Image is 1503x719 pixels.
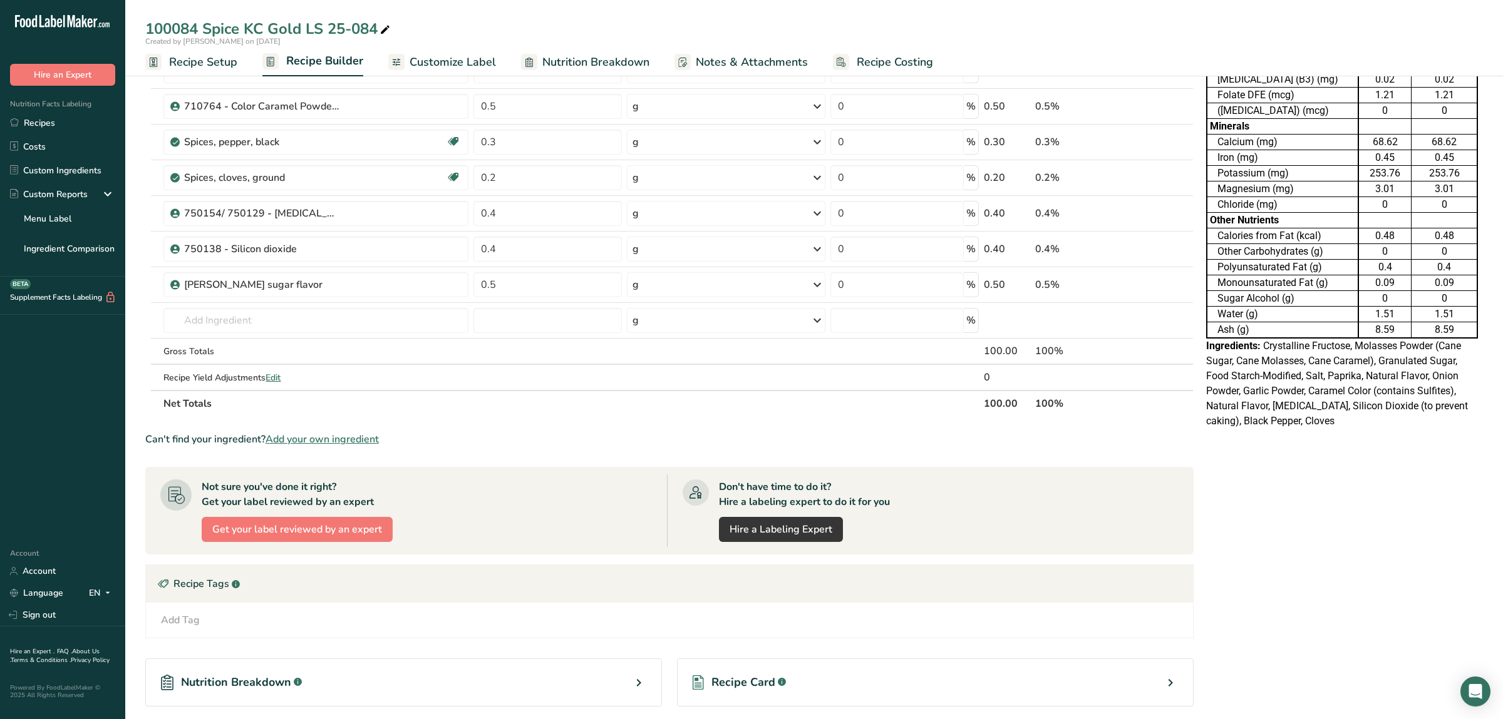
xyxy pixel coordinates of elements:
[1361,275,1409,290] div: 0.09
[163,308,468,333] input: Add Ingredient
[1414,103,1474,118] div: 0
[984,277,1031,292] div: 0.50
[1033,390,1136,416] th: 100%
[1361,291,1409,306] div: 0
[388,48,496,76] a: Customize Label
[1207,197,1358,213] td: Chloride (mg)
[1207,181,1358,197] td: Magnesium (mg)
[542,54,649,71] span: Nutrition Breakdown
[1361,197,1409,212] div: 0
[1035,135,1134,150] div: 0.3%
[1207,88,1358,103] td: Folate DFE (mcg)
[1361,322,1409,337] div: 8.59
[262,47,363,77] a: Recipe Builder
[1460,676,1490,706] div: Open Intercom Messenger
[981,390,1033,416] th: 100.00
[146,565,1193,603] div: Recipe Tags
[169,54,237,71] span: Recipe Setup
[1035,242,1134,257] div: 0.4%
[1361,88,1409,103] div: 1.21
[1035,170,1134,185] div: 0.2%
[184,99,341,114] div: 710764 - Color Caramel Powder 50-LB
[1035,99,1134,114] div: 0.5%
[1207,228,1358,244] td: Calories from Fat (kcal)
[10,647,54,656] a: Hire an Expert .
[10,279,31,289] div: BETA
[633,206,639,221] div: g
[719,479,890,509] div: Don't have time to do it? Hire a labeling expert to do it for you
[184,135,341,150] div: Spices, pepper, black
[1361,166,1409,181] div: 253.76
[212,522,382,537] span: Get your label reviewed by an expert
[1361,244,1409,259] div: 0
[1207,260,1358,275] td: Polyunsaturated Fat (g)
[1361,260,1409,275] div: 0.4
[10,582,63,604] a: Language
[1414,244,1474,259] div: 0
[1414,181,1474,196] div: 3.01
[1361,135,1409,150] div: 68.62
[833,48,933,76] a: Recipe Costing
[1361,228,1409,243] div: 0.48
[1414,260,1474,275] div: 0.4
[1207,119,1358,135] td: Minerals
[1207,307,1358,322] td: Water (g)
[984,242,1031,257] div: 0.40
[181,674,291,691] span: Nutrition Breakdown
[1414,135,1474,150] div: 68.62
[633,99,639,114] div: g
[145,18,393,40] div: 100084 Spice KC Gold LS 25-084
[266,372,281,384] span: Edit
[163,345,468,358] div: Gross Totals
[10,188,88,201] div: Custom Reports
[11,656,71,665] a: Terms & Conditions .
[1207,135,1358,150] td: Calcium (mg)
[633,277,639,292] div: g
[633,170,639,185] div: g
[674,48,808,76] a: Notes & Attachments
[1414,166,1474,181] div: 253.76
[1035,206,1134,221] div: 0.4%
[163,371,468,384] div: Recipe Yield Adjustments
[633,135,639,150] div: g
[521,48,649,76] a: Nutrition Breakdown
[1207,103,1358,119] td: ([MEDICAL_DATA]) (mcg)
[184,242,341,257] div: 750138 - Silicon dioxide
[1035,344,1134,359] div: 100%
[10,684,115,699] div: Powered By FoodLabelMaker © 2025 All Rights Reserved
[1206,340,1261,352] span: Ingredients:
[1414,228,1474,243] div: 0.48
[286,53,363,69] span: Recipe Builder
[857,54,933,71] span: Recipe Costing
[1207,213,1358,228] td: Other Nutrients
[71,656,110,665] a: Privacy Policy
[719,517,843,542] a: Hire a Labeling Expert
[711,674,775,691] span: Recipe Card
[184,206,341,221] div: 750154/ 750129 - [MEDICAL_DATA] (NON-GMO)
[266,432,379,447] span: Add your own ingredient
[1361,307,1409,322] div: 1.51
[984,99,1031,114] div: 0.50
[984,135,1031,150] div: 0.30
[202,517,393,542] button: Get your label reviewed by an expert
[161,613,200,628] div: Add Tag
[633,242,639,257] div: g
[984,370,1031,385] div: 0
[1361,150,1409,165] div: 0.45
[633,313,639,328] div: g
[89,586,115,601] div: EN
[1035,277,1134,292] div: 0.5%
[1206,340,1468,427] span: Crystalline Fructose, Molasses Powder (Cane Sugar, Cane Molasses, Cane Caramel), Granulated Sugar...
[1207,275,1358,291] td: Monounsaturated Fat (g)
[202,479,374,509] div: Not sure you've done it right? Get your label reviewed by an expert
[984,170,1031,185] div: 0.20
[1414,88,1474,103] div: 1.21
[984,344,1031,359] div: 100.00
[1207,291,1358,307] td: Sugar Alcohol (g)
[1207,72,1358,88] td: [MEDICAL_DATA] (B3) (mg)
[1207,150,1358,166] td: Iron (mg)
[10,64,115,86] button: Hire an Expert
[1414,307,1474,322] div: 1.51
[184,170,341,185] div: Spices, cloves, ground
[1414,322,1474,337] div: 8.59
